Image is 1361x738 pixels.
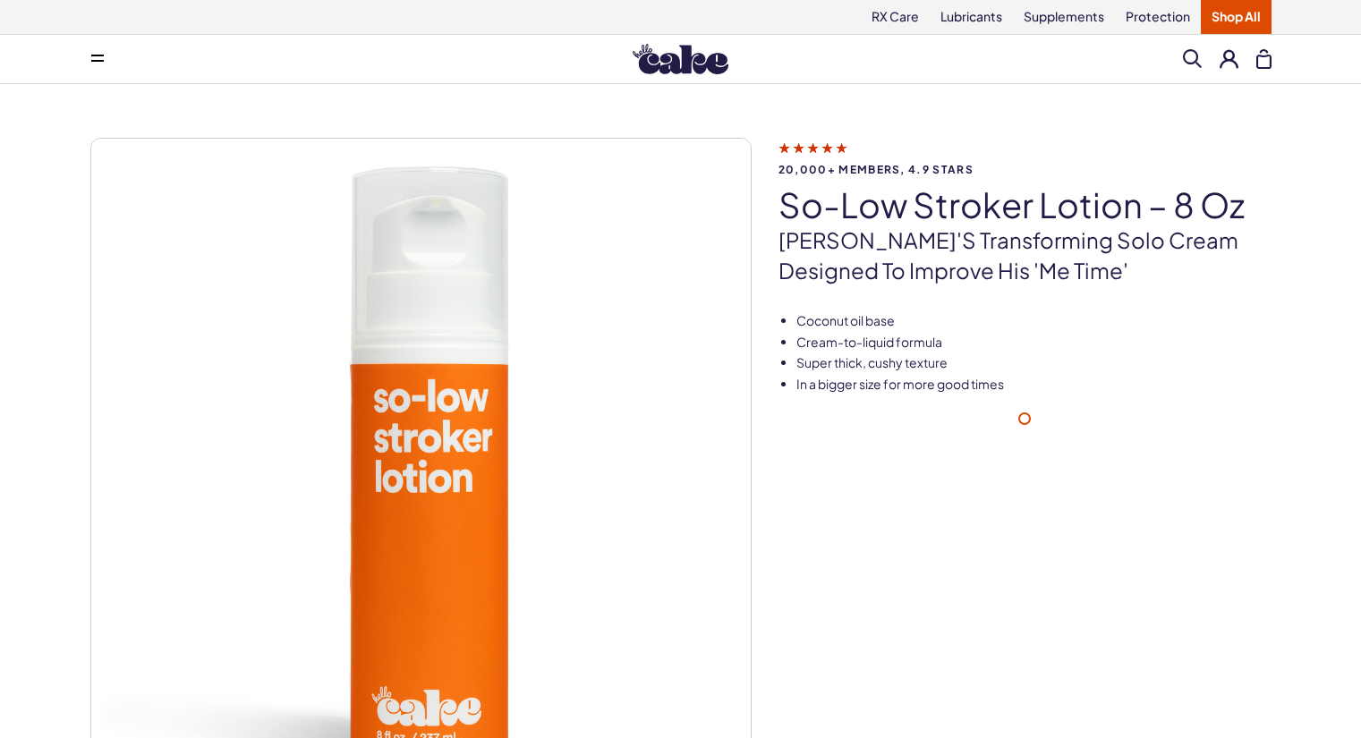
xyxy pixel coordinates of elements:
[778,186,1272,224] h1: So-Low Stroker Lotion – 8 oz
[796,312,1272,330] li: Coconut oil base
[633,44,728,74] img: Hello Cake
[796,354,1272,372] li: Super thick, cushy texture
[778,225,1272,285] p: [PERSON_NAME]'s transforming solo cream designed to improve his 'me time'
[796,376,1272,394] li: In a bigger size for more good times
[778,140,1272,175] a: 20,000+ members, 4.9 stars
[796,334,1272,352] li: Cream-to-liquid formula
[778,164,1272,175] span: 20,000+ members, 4.9 stars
